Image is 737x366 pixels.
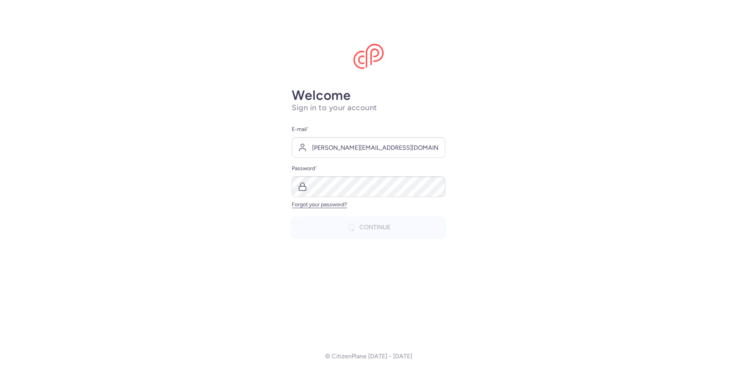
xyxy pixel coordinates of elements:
[359,224,390,231] span: Continue
[292,217,445,238] button: Continue
[292,125,445,134] label: E-mail
[292,87,351,103] strong: Welcome
[353,44,384,69] img: CitizenPlane logo
[292,103,445,113] h1: Sign in to your account
[325,353,412,360] p: © CitizenPlane [DATE] - [DATE]
[292,137,445,158] input: user@example.com
[292,201,347,208] a: Forgot your password?
[292,164,445,173] label: Password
